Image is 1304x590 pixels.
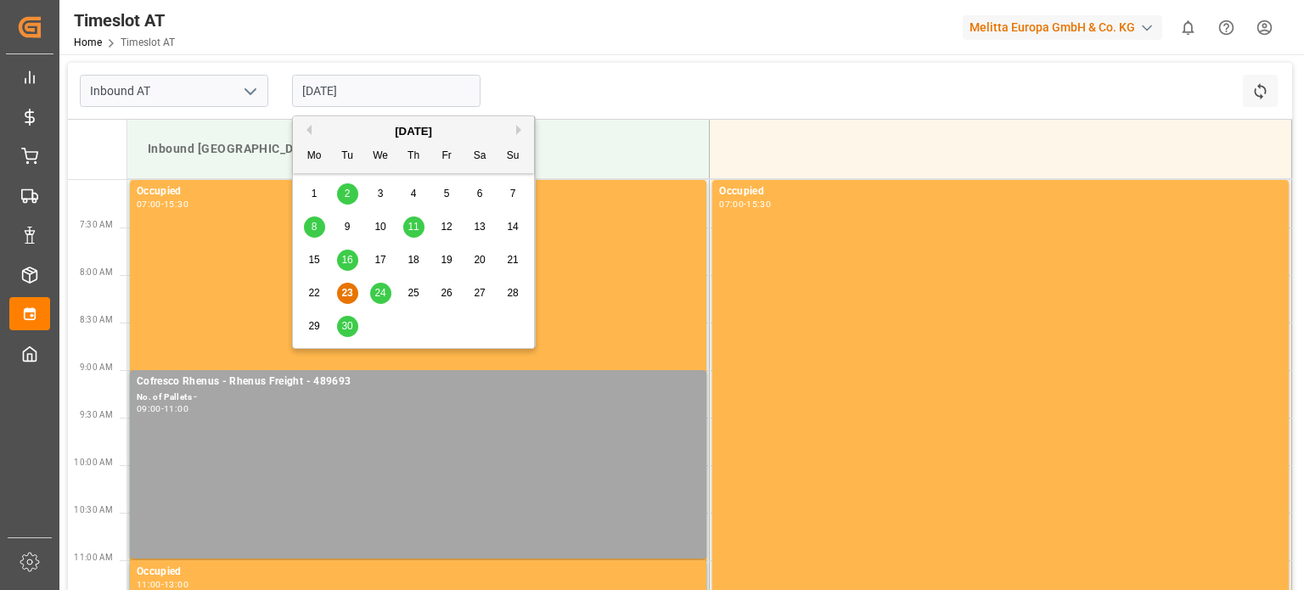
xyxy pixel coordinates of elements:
[161,581,164,588] div: -
[312,188,318,199] span: 1
[337,216,358,238] div: Choose Tuesday, September 9th, 2025
[474,287,485,299] span: 27
[441,254,452,266] span: 19
[137,391,700,405] div: No. of Pallets -
[137,374,700,391] div: Cofresco Rhenus - Rhenus Freight - 489693
[403,216,424,238] div: Choose Thursday, September 11th, 2025
[308,320,319,332] span: 29
[963,15,1162,40] div: Melitta Europa GmbH & Co. KG
[374,221,385,233] span: 10
[312,221,318,233] span: 8
[337,250,358,271] div: Choose Tuesday, September 16th, 2025
[374,287,385,299] span: 24
[80,410,113,419] span: 9:30 AM
[137,183,700,200] div: Occupied
[477,188,483,199] span: 6
[507,287,518,299] span: 28
[74,458,113,467] span: 10:00 AM
[403,183,424,205] div: Choose Thursday, September 4th, 2025
[744,200,746,208] div: -
[441,287,452,299] span: 26
[407,254,419,266] span: 18
[161,405,164,413] div: -
[164,405,188,413] div: 11:00
[407,221,419,233] span: 11
[345,188,351,199] span: 2
[1207,8,1245,47] button: Help Center
[161,200,164,208] div: -
[963,11,1169,43] button: Melitta Europa GmbH & Co. KG
[337,316,358,337] div: Choose Tuesday, September 30th, 2025
[411,188,417,199] span: 4
[74,505,113,514] span: 10:30 AM
[304,250,325,271] div: Choose Monday, September 15th, 2025
[80,75,268,107] input: Type to search/select
[378,188,384,199] span: 3
[507,254,518,266] span: 21
[237,78,262,104] button: open menu
[436,216,458,238] div: Choose Friday, September 12th, 2025
[80,315,113,324] span: 8:30 AM
[80,267,113,277] span: 8:00 AM
[469,250,491,271] div: Choose Saturday, September 20th, 2025
[503,283,524,304] div: Choose Sunday, September 28th, 2025
[164,581,188,588] div: 13:00
[746,200,771,208] div: 15:30
[370,183,391,205] div: Choose Wednesday, September 3rd, 2025
[345,221,351,233] span: 9
[341,320,352,332] span: 30
[74,8,175,33] div: Timeslot AT
[370,146,391,167] div: We
[137,564,700,581] div: Occupied
[370,250,391,271] div: Choose Wednesday, September 17th, 2025
[337,183,358,205] div: Choose Tuesday, September 2nd, 2025
[469,216,491,238] div: Choose Saturday, September 13th, 2025
[444,188,450,199] span: 5
[441,221,452,233] span: 12
[436,250,458,271] div: Choose Friday, September 19th, 2025
[74,37,102,48] a: Home
[337,146,358,167] div: Tu
[374,254,385,266] span: 17
[516,125,526,135] button: Next Month
[293,123,534,140] div: [DATE]
[407,287,419,299] span: 25
[164,200,188,208] div: 15:30
[474,254,485,266] span: 20
[308,287,319,299] span: 22
[403,146,424,167] div: Th
[507,221,518,233] span: 14
[80,220,113,229] span: 7:30 AM
[370,283,391,304] div: Choose Wednesday, September 24th, 2025
[301,125,312,135] button: Previous Month
[503,183,524,205] div: Choose Sunday, September 7th, 2025
[304,183,325,205] div: Choose Monday, September 1st, 2025
[304,316,325,337] div: Choose Monday, September 29th, 2025
[469,183,491,205] div: Choose Saturday, September 6th, 2025
[308,254,319,266] span: 15
[719,200,744,208] div: 07:00
[503,216,524,238] div: Choose Sunday, September 14th, 2025
[137,405,161,413] div: 09:00
[341,254,352,266] span: 16
[503,146,524,167] div: Su
[469,146,491,167] div: Sa
[719,183,1282,200] div: Occupied
[370,216,391,238] div: Choose Wednesday, September 10th, 2025
[510,188,516,199] span: 7
[292,75,481,107] input: DD-MM-YYYY
[74,553,113,562] span: 11:00 AM
[474,221,485,233] span: 13
[304,146,325,167] div: Mo
[469,283,491,304] div: Choose Saturday, September 27th, 2025
[436,183,458,205] div: Choose Friday, September 5th, 2025
[137,581,161,588] div: 11:00
[503,250,524,271] div: Choose Sunday, September 21st, 2025
[436,146,458,167] div: Fr
[337,283,358,304] div: Choose Tuesday, September 23rd, 2025
[403,283,424,304] div: Choose Thursday, September 25th, 2025
[341,287,352,299] span: 23
[80,362,113,372] span: 9:00 AM
[304,283,325,304] div: Choose Monday, September 22nd, 2025
[141,133,695,165] div: Inbound [GEOGRAPHIC_DATA]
